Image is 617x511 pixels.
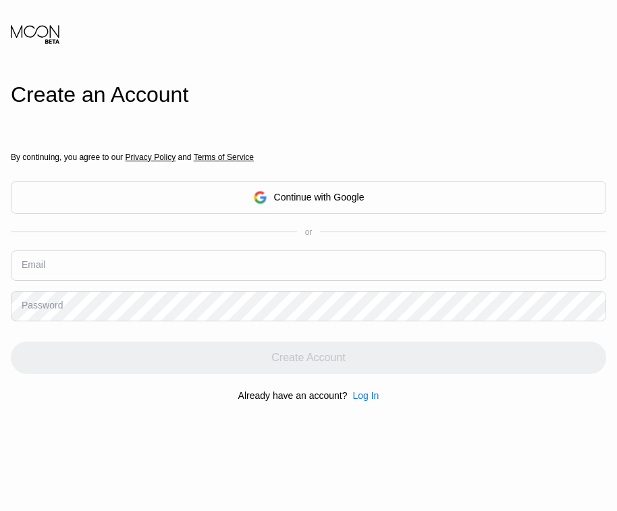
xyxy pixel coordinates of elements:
div: Log In [352,390,379,401]
div: Password [22,300,63,311]
div: or [305,227,313,237]
div: Already have an account? [238,390,348,401]
div: Continue with Google [274,192,365,203]
div: By continuing, you agree to our [11,153,606,162]
span: and [176,153,194,162]
span: Terms of Service [194,153,254,162]
div: Continue with Google [11,181,606,214]
div: Email [22,259,45,270]
div: Log In [347,390,379,401]
span: Privacy Policy [125,153,176,162]
div: Create an Account [11,82,606,107]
